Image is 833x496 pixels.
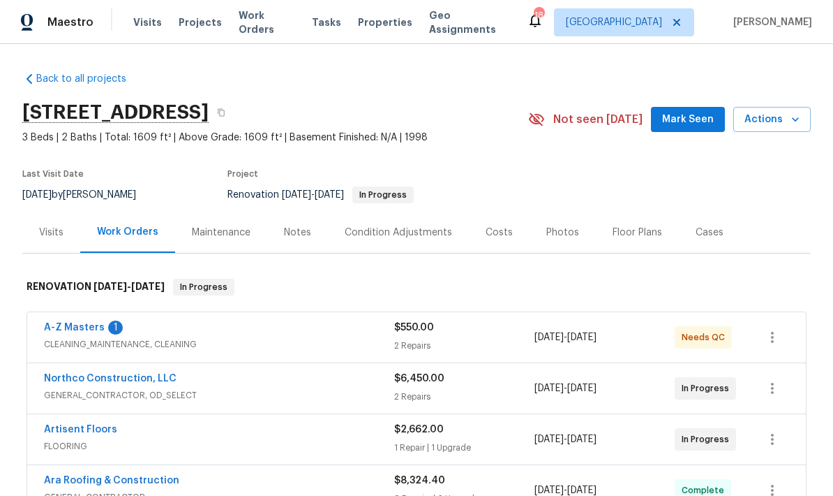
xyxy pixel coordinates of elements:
a: Ara Roofing & Construction [44,476,179,486]
span: [DATE] [567,486,596,495]
span: 3 Beds | 2 Baths | Total: 1609 ft² | Above Grade: 1609 ft² | Basement Finished: N/A | 1998 [22,131,528,145]
span: $8,324.40 [394,476,445,486]
a: A-Z Masters [44,323,105,333]
span: [DATE] [534,435,564,444]
span: GENERAL_CONTRACTOR, OD_SELECT [44,388,394,402]
span: In Progress [174,280,233,294]
span: In Progress [354,191,412,199]
span: [DATE] [567,384,596,393]
span: [DATE] [567,333,596,342]
div: Costs [486,226,513,240]
div: Photos [546,226,579,240]
div: Cases [696,226,723,240]
span: - [93,282,165,291]
button: Actions [733,107,811,133]
span: [DATE] [315,190,344,200]
span: [DATE] [534,384,564,393]
span: Not seen [DATE] [553,112,643,126]
span: [DATE] [22,190,52,200]
span: In Progress [682,381,735,395]
span: Visits [133,15,162,29]
div: Notes [284,226,311,240]
div: 18 [534,8,543,22]
span: [DATE] [93,282,127,291]
button: Copy Address [209,100,234,125]
a: Back to all projects [22,72,156,86]
span: - [534,432,596,446]
span: Maestro [47,15,93,29]
span: [DATE] [534,486,564,495]
span: $2,662.00 [394,425,444,435]
span: Renovation [227,190,414,200]
div: 1 Repair | 1 Upgrade [394,441,534,455]
span: Geo Assignments [429,8,510,36]
div: Work Orders [97,225,158,239]
span: Properties [358,15,412,29]
div: 2 Repairs [394,339,534,353]
span: [DATE] [282,190,311,200]
span: FLOORING [44,439,394,453]
span: - [282,190,344,200]
span: [DATE] [567,435,596,444]
span: Projects [179,15,222,29]
div: RENOVATION [DATE]-[DATE]In Progress [22,265,811,309]
span: [DATE] [534,333,564,342]
a: Northco Construction, LLC [44,374,177,384]
span: Needs QC [682,330,730,344]
div: Floor Plans [613,226,662,240]
div: 1 [108,321,123,335]
div: Maintenance [192,226,250,240]
span: Mark Seen [662,111,714,129]
span: [GEOGRAPHIC_DATA] [566,15,662,29]
div: by [PERSON_NAME] [22,187,153,203]
span: $550.00 [394,323,434,333]
span: CLEANING_MAINTENANCE, CLEANING [44,337,394,351]
a: Artisent Floors [44,425,117,435]
span: Tasks [312,17,341,27]
span: Actions [744,111,800,129]
button: Mark Seen [651,107,725,133]
span: - [534,330,596,344]
div: 2 Repairs [394,390,534,404]
div: Condition Adjustments [345,226,452,240]
span: In Progress [682,432,735,446]
span: [PERSON_NAME] [728,15,812,29]
span: Project [227,170,258,178]
div: Visits [39,226,63,240]
span: [DATE] [131,282,165,291]
h6: RENOVATION [27,279,165,296]
span: Work Orders [239,8,295,36]
span: Last Visit Date [22,170,84,178]
span: $6,450.00 [394,374,444,384]
span: - [534,381,596,395]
